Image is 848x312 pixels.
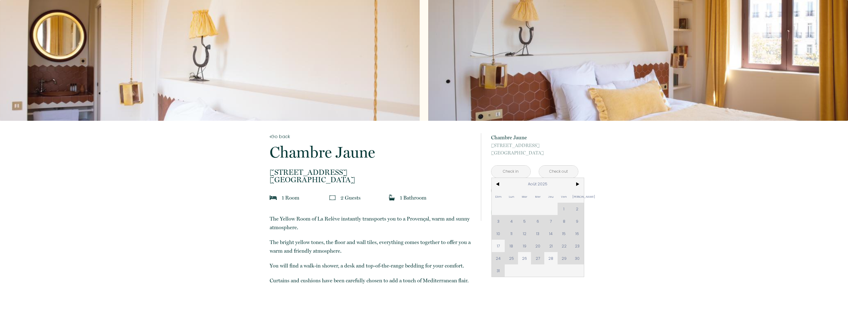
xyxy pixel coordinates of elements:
[270,238,473,255] p: The bright yellow tones, the floor and wall tiles, everything comes together to offer you a warm ...
[539,166,578,178] input: Check out
[571,190,584,203] span: [PERSON_NAME]
[491,133,578,142] p: Chambre Jaune
[518,252,531,264] span: 26
[270,214,473,300] p: ​
[571,178,584,190] span: >
[544,252,558,264] span: 28
[329,195,336,201] img: guests
[270,145,473,160] p: Chambre Jaune
[270,169,473,176] span: [STREET_ADDRESS]
[270,261,473,270] p: You will find a walk-in shower, a desk and top-of-the-range bedding for your comfort.
[400,193,426,202] p: 1 Bathroom
[282,193,299,202] p: 1 Room
[492,240,505,252] span: 17
[518,190,531,203] span: Mar
[491,204,578,221] button: Book
[340,193,361,202] p: 2 Guest
[505,178,571,190] span: Août 2025
[492,178,505,190] span: <
[492,190,505,203] span: Dim
[531,190,544,203] span: Mer
[270,169,473,183] p: [GEOGRAPHIC_DATA]
[491,166,530,178] input: Check in
[558,190,571,203] span: Ven
[491,142,578,157] p: [GEOGRAPHIC_DATA]
[544,190,558,203] span: Jeu
[270,214,473,232] p: The Yellow Room of La Relève instantly transports you to a Provençal, warm and sunny atmosphere.
[358,195,361,201] span: s
[491,142,578,149] span: [STREET_ADDRESS]
[270,133,473,140] a: Go back
[270,276,473,285] p: Curtains and cushions have been carefully chosen to add a touch of Mediterranean flair.
[505,190,518,203] span: Lun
